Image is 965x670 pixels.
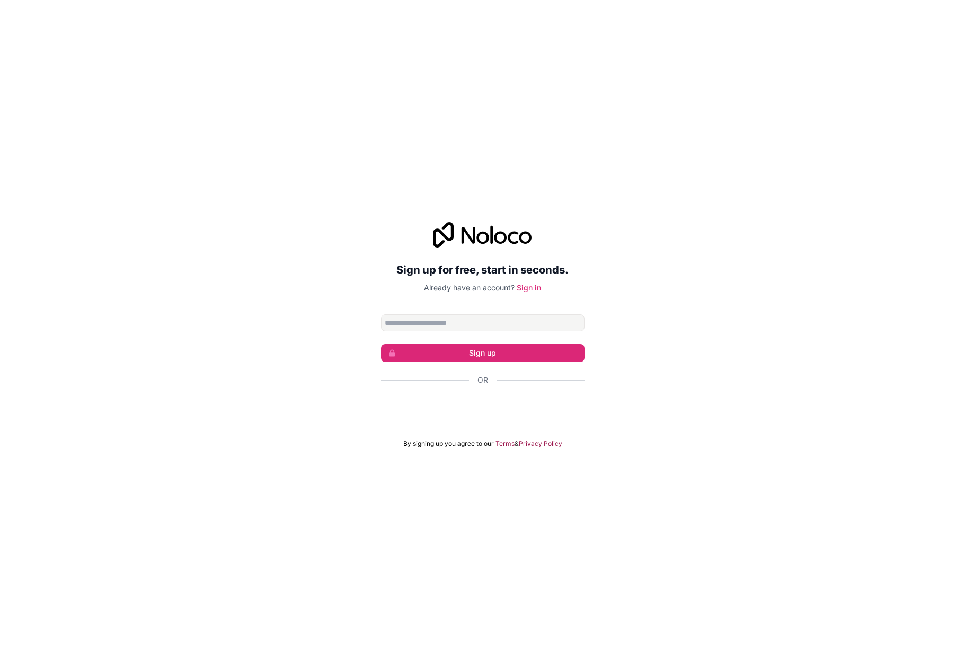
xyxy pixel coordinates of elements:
[381,344,585,362] button: Sign up
[515,439,519,448] span: &
[495,439,515,448] a: Terms
[381,260,585,279] h2: Sign up for free, start in seconds.
[477,375,488,385] span: Or
[403,439,494,448] span: By signing up you agree to our
[424,283,515,292] span: Already have an account?
[517,283,541,292] a: Sign in
[519,439,562,448] a: Privacy Policy
[381,314,585,331] input: Email address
